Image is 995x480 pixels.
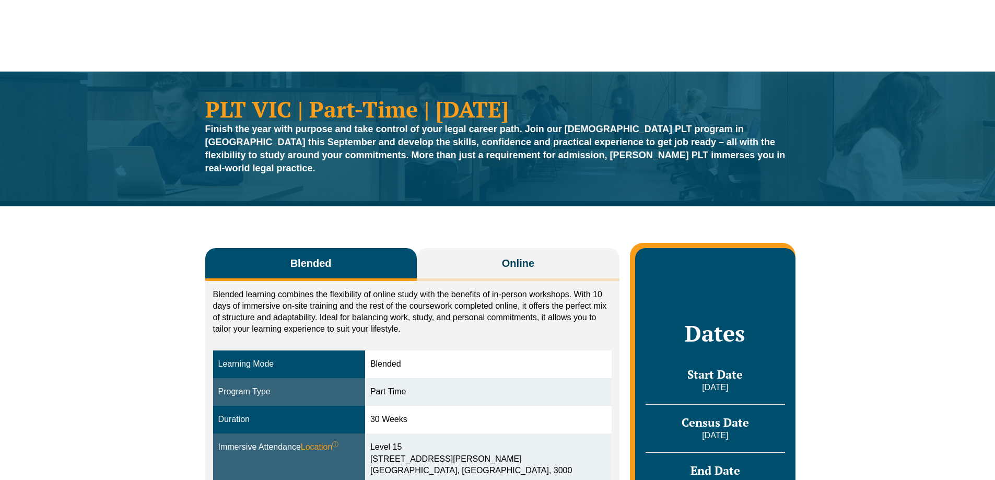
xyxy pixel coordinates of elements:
p: Blended learning combines the flexibility of online study with the benefits of in-person workshop... [213,289,612,335]
div: Learning Mode [218,358,360,370]
span: Start Date [687,367,743,382]
div: Part Time [370,386,606,398]
span: Census Date [682,415,749,430]
div: Program Type [218,386,360,398]
p: [DATE] [646,382,785,393]
strong: Finish the year with purpose and take control of your legal career path. Join our [DEMOGRAPHIC_DA... [205,124,786,173]
div: Blended [370,358,606,370]
div: Level 15 [STREET_ADDRESS][PERSON_NAME] [GEOGRAPHIC_DATA], [GEOGRAPHIC_DATA], 3000 [370,441,606,477]
h2: Dates [646,320,785,346]
div: Immersive Attendance [218,441,360,453]
div: 30 Weeks [370,414,606,426]
h1: PLT VIC | Part-Time | [DATE] [205,98,790,120]
span: Blended [290,256,332,271]
div: Duration [218,414,360,426]
span: Online [502,256,534,271]
span: Location [301,441,339,453]
span: End Date [690,463,740,478]
p: [DATE] [646,430,785,441]
sup: ⓘ [332,441,338,448]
